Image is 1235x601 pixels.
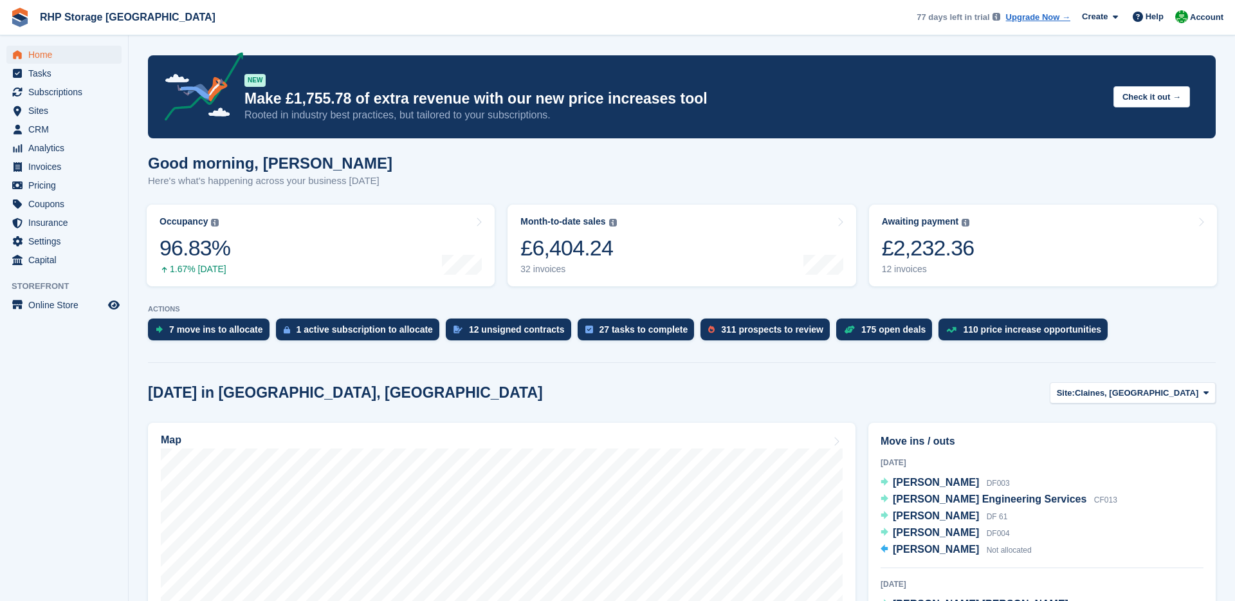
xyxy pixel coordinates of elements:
[28,102,105,120] span: Sites
[1175,10,1188,23] img: Rod
[6,251,122,269] a: menu
[160,216,208,227] div: Occupancy
[861,324,926,335] div: 175 open deals
[1050,382,1216,403] button: Site: Claines, [GEOGRAPHIC_DATA]
[6,296,122,314] a: menu
[6,232,122,250] a: menu
[28,64,105,82] span: Tasks
[147,205,495,286] a: Occupancy 96.83% 1.67% [DATE]
[882,216,959,227] div: Awaiting payment
[160,235,230,261] div: 96.83%
[1006,11,1070,24] a: Upgrade Now →
[148,174,392,189] p: Here's what's happening across your business [DATE]
[578,319,701,347] a: 27 tasks to complete
[161,434,181,446] h2: Map
[6,176,122,194] a: menu
[284,326,290,334] img: active_subscription_to_allocate_icon-d502201f5373d7db506a760aba3b589e785aa758c864c3986d89f69b8ff3...
[28,296,105,314] span: Online Store
[6,64,122,82] a: menu
[28,139,105,157] span: Analytics
[154,52,244,125] img: price-adjustments-announcement-icon-8257ccfd72463d97f412b2fc003d46551f7dbcb40ab6d574587a9cd5c0d94...
[1113,86,1190,107] button: Check it out →
[881,508,1007,525] a: [PERSON_NAME] DF 61
[836,319,938,347] a: 175 open deals
[963,324,1101,335] div: 110 price increase opportunities
[28,214,105,232] span: Insurance
[987,546,1032,555] span: Not allocated
[10,8,30,27] img: stora-icon-8386f47178a22dfd0bd8f6a31ec36ba5ce8667c1dd55bd0f319d3a0aa187defe.svg
[453,326,462,333] img: contract_signature_icon-13c848040528278c33f63329250d36e43548de30e8caae1d1a13099fd9432cc5.svg
[1082,10,1108,23] span: Create
[28,158,105,176] span: Invoices
[881,578,1203,590] div: [DATE]
[893,510,979,521] span: [PERSON_NAME]
[708,326,715,333] img: prospect-51fa495bee0391a8d652442698ab0144808aea92771e9ea1ae160a38d050c398.svg
[893,494,1086,504] span: [PERSON_NAME] Engineering Services
[6,158,122,176] a: menu
[987,512,1008,521] span: DF 61
[12,280,128,293] span: Storefront
[881,492,1117,508] a: [PERSON_NAME] Engineering Services CF013
[917,11,989,24] span: 77 days left in trial
[6,46,122,64] a: menu
[993,13,1000,21] img: icon-info-grey-7440780725fd019a000dd9b08b2336e03edf1995a4989e88bcd33f0948082b44.svg
[1057,387,1075,400] span: Site:
[28,46,105,64] span: Home
[6,195,122,213] a: menu
[844,325,855,334] img: deal-1b604bf984904fb50ccaf53a9ad4b4a5d6e5aea283cecdc64d6e3604feb123c2.svg
[520,235,616,261] div: £6,404.24
[869,205,1217,286] a: Awaiting payment £2,232.36 12 invoices
[946,327,956,333] img: price_increase_opportunities-93ffe204e8149a01c8c9dc8f82e8f89637d9d84a8eef4429ea346261dce0b2c0.svg
[893,544,979,555] span: [PERSON_NAME]
[893,477,979,488] span: [PERSON_NAME]
[469,324,565,335] div: 12 unsigned contracts
[148,154,392,172] h1: Good morning, [PERSON_NAME]
[28,176,105,194] span: Pricing
[882,264,974,275] div: 12 invoices
[148,305,1216,313] p: ACTIONS
[1094,495,1117,504] span: CF013
[169,324,263,335] div: 7 move ins to allocate
[881,434,1203,449] h2: Move ins / outs
[6,214,122,232] a: menu
[28,195,105,213] span: Coupons
[893,527,979,538] span: [PERSON_NAME]
[6,120,122,138] a: menu
[881,475,1010,492] a: [PERSON_NAME] DF003
[881,542,1032,559] a: [PERSON_NAME] Not allocated
[28,232,105,250] span: Settings
[28,83,105,101] span: Subscriptions
[211,219,219,227] img: icon-info-grey-7440780725fd019a000dd9b08b2336e03edf1995a4989e88bcd33f0948082b44.svg
[962,219,969,227] img: icon-info-grey-7440780725fd019a000dd9b08b2336e03edf1995a4989e88bcd33f0948082b44.svg
[446,319,578,347] a: 12 unsigned contracts
[276,319,446,347] a: 1 active subscription to allocate
[520,264,616,275] div: 32 invoices
[599,324,688,335] div: 27 tasks to complete
[148,384,543,402] h2: [DATE] in [GEOGRAPHIC_DATA], [GEOGRAPHIC_DATA]
[244,108,1103,122] p: Rooted in industry best practices, but tailored to your subscriptions.
[28,120,105,138] span: CRM
[1146,10,1164,23] span: Help
[700,319,836,347] a: 311 prospects to review
[520,216,605,227] div: Month-to-date sales
[244,89,1103,108] p: Make £1,755.78 of extra revenue with our new price increases tool
[6,139,122,157] a: menu
[6,102,122,120] a: menu
[508,205,855,286] a: Month-to-date sales £6,404.24 32 invoices
[160,264,230,275] div: 1.67% [DATE]
[938,319,1114,347] a: 110 price increase opportunities
[148,319,276,347] a: 7 move ins to allocate
[35,6,221,28] a: RHP Storage [GEOGRAPHIC_DATA]
[156,326,163,333] img: move_ins_to_allocate_icon-fdf77a2bb77ea45bf5b3d319d69a93e2d87916cf1d5bf7949dd705db3b84f3ca.svg
[881,525,1010,542] a: [PERSON_NAME] DF004
[28,251,105,269] span: Capital
[987,479,1010,488] span: DF003
[297,324,433,335] div: 1 active subscription to allocate
[585,326,593,333] img: task-75834270c22a3079a89374b754ae025e5fb1db73e45f91037f5363f120a921f8.svg
[1075,387,1198,400] span: Claines, [GEOGRAPHIC_DATA]
[987,529,1010,538] span: DF004
[6,83,122,101] a: menu
[609,219,617,227] img: icon-info-grey-7440780725fd019a000dd9b08b2336e03edf1995a4989e88bcd33f0948082b44.svg
[881,457,1203,468] div: [DATE]
[244,74,266,87] div: NEW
